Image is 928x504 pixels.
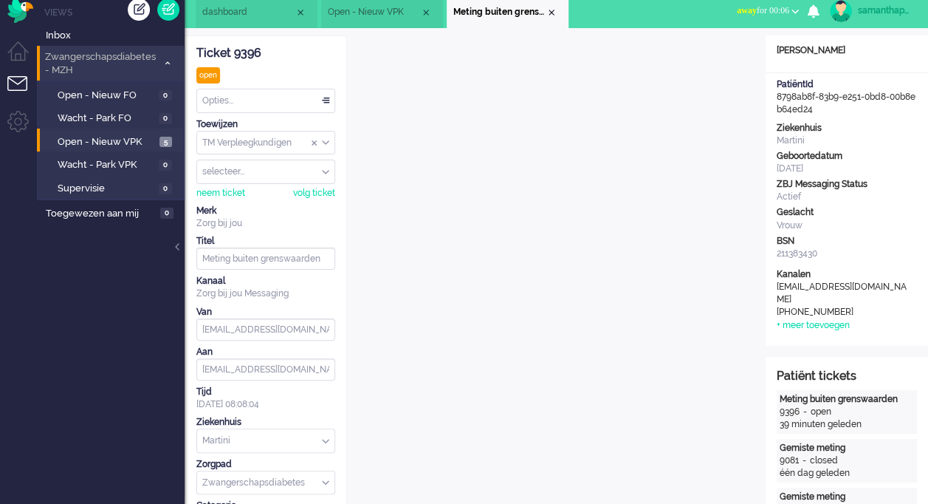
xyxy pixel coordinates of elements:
[777,191,917,203] div: Actief
[43,27,185,43] a: Inbox
[43,205,185,221] a: Toegewezen aan mij 0
[777,248,917,260] div: 211383430
[799,454,810,467] div: -
[780,467,914,480] div: één dag geleden
[196,346,335,358] div: Aan
[420,7,432,18] div: Close tab
[766,78,928,116] div: 8798ab8f-83b9-e251-0bd8-00b8eb64ed24
[811,406,831,418] div: open
[858,3,913,18] div: samanthapmsc
[196,275,335,287] div: Kanaal
[196,45,335,62] div: Ticket 9396
[777,306,910,319] div: [PHONE_NUMBER]
[43,50,157,78] span: Zwangerschapsdiabetes - MZH
[295,7,306,18] div: Close tab
[810,454,838,467] div: closed
[7,1,33,12] a: Omnidesk
[777,134,917,147] div: Martini
[58,158,155,172] span: Wacht - Park VPK
[196,160,335,184] div: Assign User
[777,122,917,134] div: Ziekenhuis
[777,219,917,232] div: Vrouw
[43,180,183,196] a: Supervisie 0
[7,76,41,109] li: Tickets menu
[196,67,220,84] div: open
[196,118,335,131] div: Toewijzen
[43,109,183,126] a: Wacht - Park FO 0
[43,133,183,149] a: Open - Nieuw VPK 5
[196,416,335,429] div: Ziekenhuis
[159,137,172,148] span: 5
[58,112,155,126] span: Wacht - Park FO
[58,182,155,196] span: Supervisie
[196,306,335,319] div: Van
[777,150,917,163] div: Geboortedatum
[196,217,335,230] div: Zorg bij jou
[160,208,173,219] span: 0
[777,178,917,191] div: ZBJ Messaging Status
[202,6,295,18] span: dashboard
[777,368,917,385] div: Patiënt tickets
[7,111,41,144] li: Admin menu
[293,187,335,200] div: volg ticket
[46,207,156,221] span: Toegewezen aan mij
[546,7,557,18] div: Close tab
[777,78,917,91] div: PatiëntId
[159,113,172,124] span: 0
[159,160,172,171] span: 0
[43,86,183,103] a: Open - Nieuw FO 0
[766,44,928,57] div: [PERSON_NAME]
[780,442,914,454] div: Gemiste meting
[7,41,41,75] li: Dashboard menu
[159,90,172,101] span: 0
[196,235,335,248] div: Titel
[780,491,914,503] div: Gemiste meting
[196,131,335,155] div: Assign Group
[800,406,811,418] div: -
[58,89,155,103] span: Open - Nieuw FO
[737,5,789,16] span: for 00:06
[777,163,917,175] div: [DATE]
[196,205,335,217] div: Merk
[196,386,335,398] div: Tijd
[777,281,910,306] div: [EMAIL_ADDRESS][DOMAIN_NAME]
[780,406,800,418] div: 9396
[777,319,850,332] div: + meer toevoegen
[780,454,799,467] div: 9081
[780,418,914,431] div: 39 minuten geleden
[46,29,185,43] span: Inbox
[6,6,392,32] body: Rich Text Area. Press ALT-0 for help.
[777,268,917,281] div: Kanalen
[44,6,185,18] li: Views
[196,458,335,471] div: Zorgpad
[43,156,183,172] a: Wacht - Park VPK 0
[196,386,335,411] div: [DATE] 08:08:04
[196,287,335,300] div: Zorg bij jou Messaging
[159,183,172,194] span: 0
[58,135,156,149] span: Open - Nieuw VPK
[328,6,420,18] span: Open - Nieuw VPK
[737,5,757,16] span: away
[777,206,917,219] div: Geslacht
[780,393,914,406] div: Meting buiten grenswaarden
[777,235,917,248] div: BSN
[453,6,546,18] span: Meting buiten grenswaarden
[196,187,245,200] div: neem ticket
